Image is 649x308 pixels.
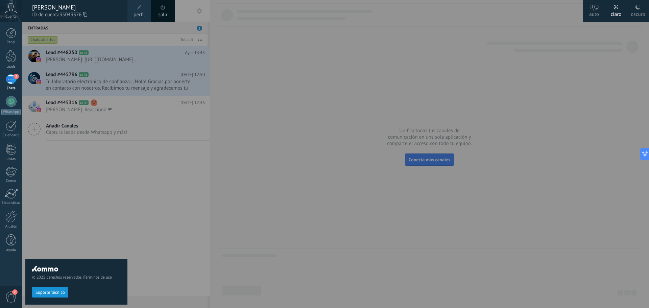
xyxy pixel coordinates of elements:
[589,4,599,22] div: auto
[84,275,112,280] a: Términos de uso
[1,248,21,253] div: Ayuda
[611,4,622,22] div: claro
[158,11,167,19] a: salir
[32,11,121,19] span: ID de cuenta
[14,74,19,79] span: 2
[1,40,21,45] div: Panel
[1,224,21,229] div: Ajustes
[1,109,21,115] div: WhatsApp
[32,287,68,298] button: Soporte técnico
[32,275,121,280] span: © 2025 derechos reservados |
[32,289,68,294] a: Soporte técnico
[1,86,21,91] div: Chats
[1,179,21,183] div: Correo
[1,157,21,161] div: Listas
[59,11,87,19] span: 35043376
[134,11,145,19] span: perfil
[5,15,17,19] span: Cuenta
[1,201,21,205] div: Estadísticas
[32,4,121,11] div: [PERSON_NAME]
[631,4,645,22] div: oscuro
[1,133,21,138] div: Calendario
[12,289,18,295] span: 2
[35,290,65,295] span: Soporte técnico
[1,65,21,69] div: Leads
